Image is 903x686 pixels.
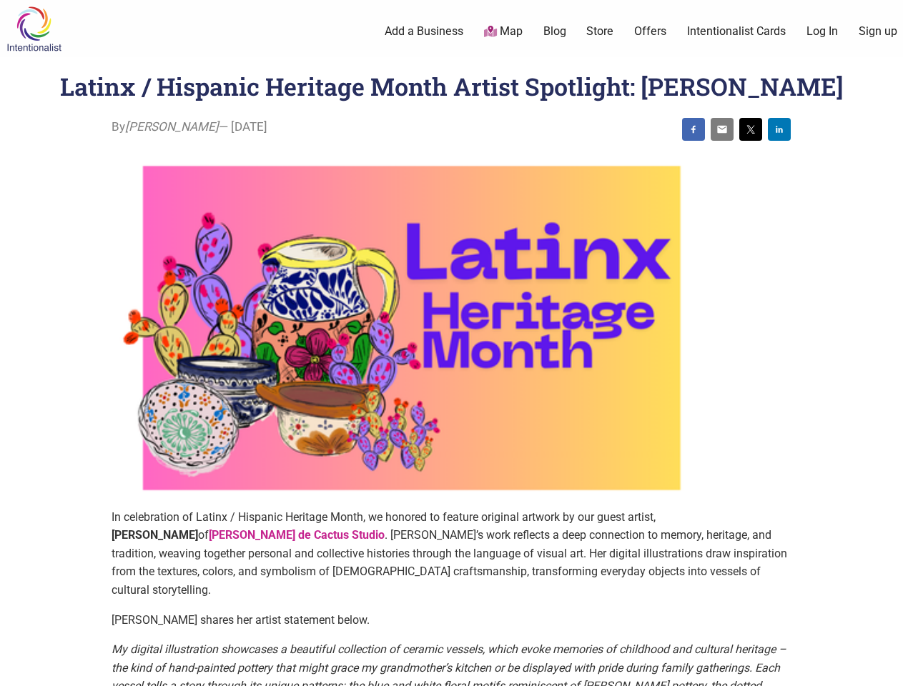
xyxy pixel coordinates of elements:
strong: [PERSON_NAME] [112,528,198,542]
a: Blog [543,24,566,39]
h1: Latinx / Hispanic Heritage Month Artist Spotlight: [PERSON_NAME] [60,70,844,102]
a: Offers [634,24,666,39]
span: By — [DATE] [112,118,267,136]
a: Sign up [859,24,897,39]
a: Intentionalist Cards [687,24,786,39]
i: [PERSON_NAME] [125,119,219,134]
p: In celebration of Latinx / Hispanic Heritage Month, we honored to feature original artwork by our... [112,508,791,600]
img: twitter sharing button [745,124,756,135]
img: linkedin sharing button [774,124,785,135]
a: [PERSON_NAME] de Cactus Studio [209,528,385,542]
p: [PERSON_NAME] shares her artist statement below. [112,611,791,630]
a: Log In [806,24,838,39]
a: Add a Business [385,24,463,39]
a: Store [586,24,613,39]
img: facebook sharing button [688,124,699,135]
img: email sharing button [716,124,728,135]
a: Map [484,24,523,40]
